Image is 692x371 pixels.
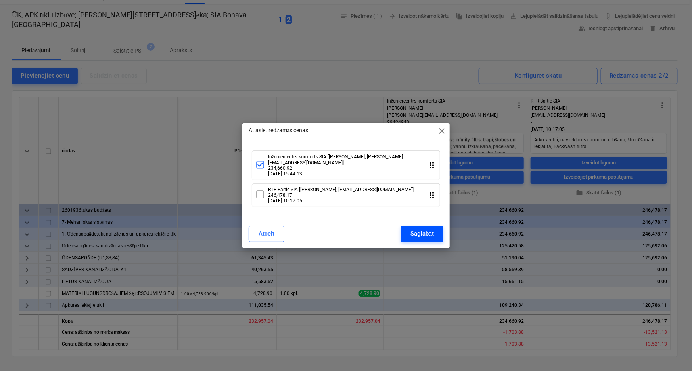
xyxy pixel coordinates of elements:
div: Inženiercentrs komforts SIA [[PERSON_NAME], [PERSON_NAME][EMAIL_ADDRESS][DOMAIN_NAME]] [268,154,427,166]
div: Saglabāt [410,228,434,239]
div: Atcelt [259,228,274,239]
div: 234,660.92 [268,166,427,171]
span: close [437,126,447,136]
i: drag_indicator [427,190,437,200]
div: Inženiercentrs komforts SIA [[PERSON_NAME], [PERSON_NAME][EMAIL_ADDRESS][DOMAIN_NAME]]234,660.92[... [252,150,441,180]
div: RTR Baltic SIA [[PERSON_NAME], [EMAIL_ADDRESS][DOMAIN_NAME]]246,478.17[DATE] 10:17:05drag_indicator [252,183,441,207]
div: 246,478.17 [268,192,414,198]
div: [DATE] 15:44:13 [268,171,427,177]
div: RTR Baltic SIA [[PERSON_NAME], [EMAIL_ADDRESS][DOMAIN_NAME]] [268,187,414,192]
button: Atcelt [249,226,284,242]
p: Atlasiet redzamās cenas [249,126,308,135]
i: drag_indicator [427,160,437,170]
button: Saglabāt [401,226,443,242]
div: [DATE] 10:17:05 [268,198,414,204]
iframe: Chat Widget [652,333,692,371]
